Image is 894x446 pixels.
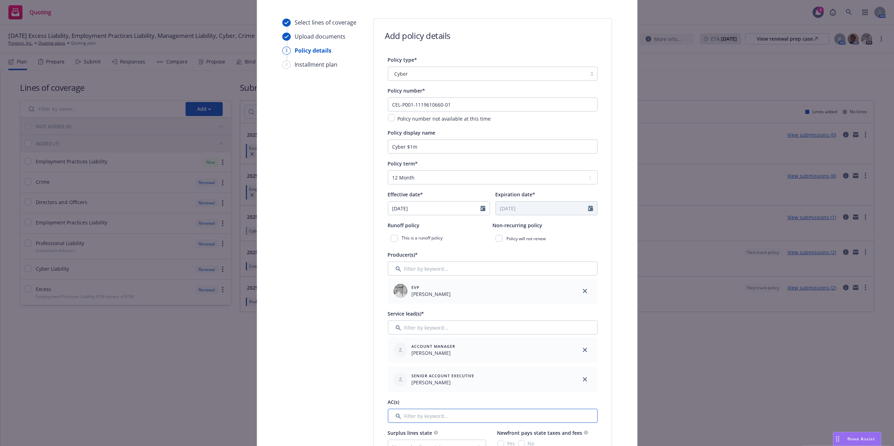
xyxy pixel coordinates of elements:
input: Filter by keyword... [388,409,598,423]
span: Cyber [392,70,583,77]
span: Expiration date* [496,191,536,198]
button: Nova Assist [833,432,881,446]
input: MM/DD/YYYY [496,202,588,215]
span: Policy display name [388,129,436,136]
div: This is a runoff policy [388,232,493,245]
span: Newfront pays state taxes and fees [497,430,583,436]
div: Installment plan [295,60,338,69]
span: EVP [412,284,451,290]
div: Select lines of coverage [295,18,357,27]
span: Senior Account Executive [412,373,475,379]
span: Service lead(s)* [388,310,424,317]
img: employee photo [394,284,408,298]
span: Policy type* [388,56,417,63]
div: Upload documents [295,32,346,41]
span: AC(s) [388,399,399,405]
span: Producer(s)* [388,251,418,258]
a: close [581,287,589,295]
span: Account Manager [412,343,456,349]
h1: Add policy details [385,30,450,41]
div: 4 [282,61,291,69]
div: Policy will not renew [493,232,598,245]
div: Drag to move [833,432,842,446]
input: Filter by keyword... [388,262,598,276]
span: Policy number* [388,87,425,94]
span: Policy number not available at this time [398,115,491,122]
span: Cyber [395,70,408,77]
div: Policy details [295,46,332,55]
span: Non-recurring policy [493,222,543,229]
span: Effective date* [388,191,423,198]
span: Nova Assist [848,436,875,442]
span: [PERSON_NAME] [412,290,451,298]
span: Runoff policy [388,222,420,229]
input: Filter by keyword... [388,320,598,334]
input: MM/DD/YYYY [388,202,480,215]
span: [PERSON_NAME] [412,379,475,386]
a: close [581,346,589,354]
div: 3 [282,47,291,55]
span: [PERSON_NAME] [412,349,456,357]
a: close [581,375,589,384]
svg: Calendar [480,205,485,211]
span: Surplus lines state [388,430,432,436]
span: Policy term* [388,160,418,167]
svg: Calendar [588,205,593,211]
